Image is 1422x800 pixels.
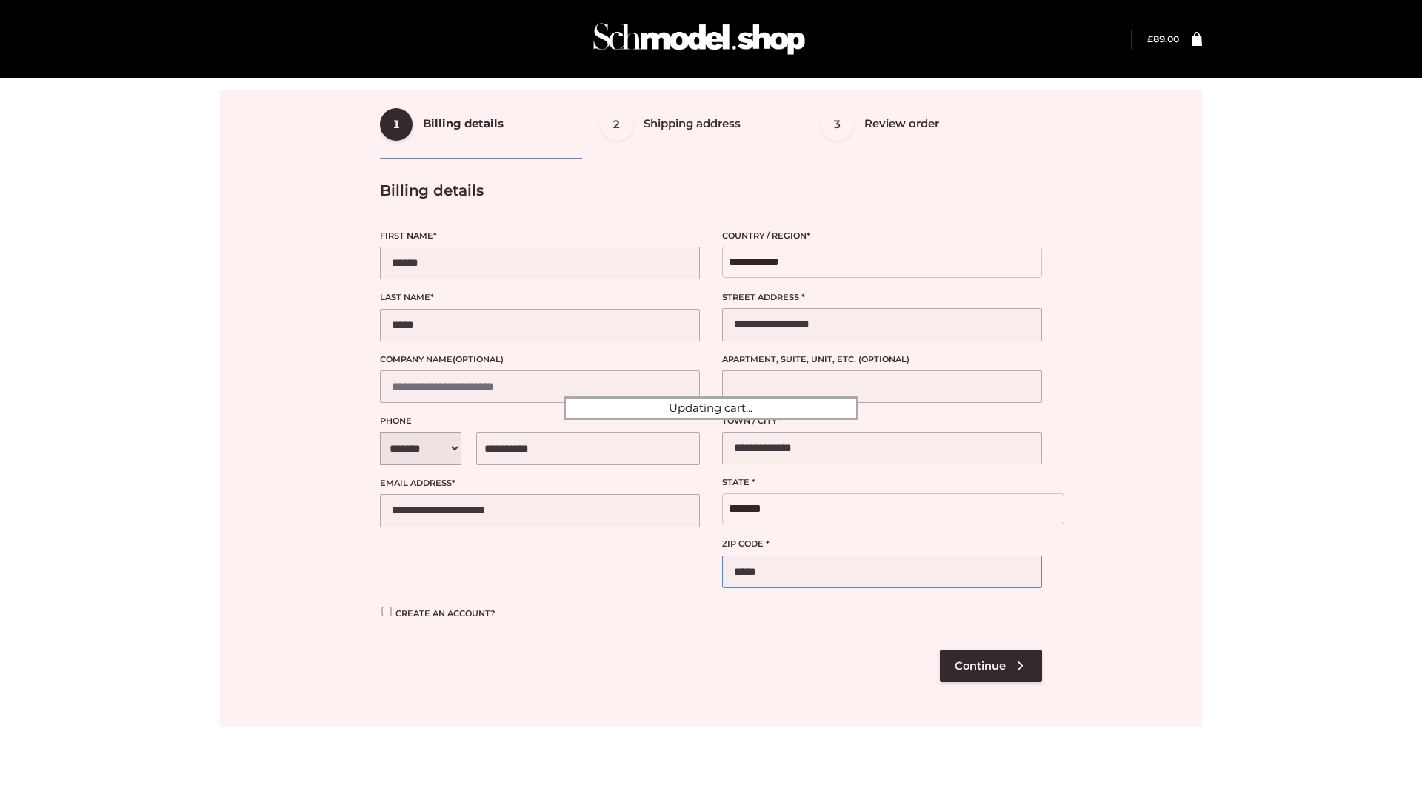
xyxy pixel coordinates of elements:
img: Schmodel Admin 964 [588,10,810,68]
div: Updating cart... [564,396,858,420]
span: £ [1147,33,1153,44]
bdi: 89.00 [1147,33,1179,44]
a: £89.00 [1147,33,1179,44]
